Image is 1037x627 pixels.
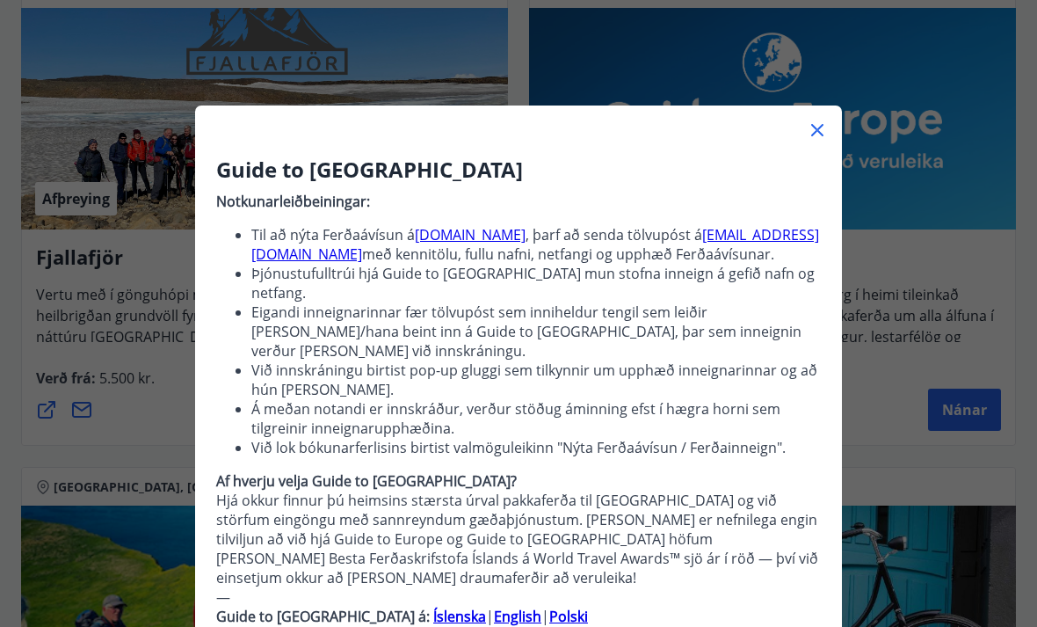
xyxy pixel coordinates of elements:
[216,471,517,491] strong: Af hverju velja Guide to [GEOGRAPHIC_DATA]?
[415,225,526,244] a: [DOMAIN_NAME]
[251,399,821,438] li: Á meðan notandi er innskráður, verður stöðug áminning efst í hægra horni sem tilgreinir inneignar...
[433,607,486,626] a: Íslenska
[216,607,821,626] p: | |
[216,607,430,626] strong: Guide to [GEOGRAPHIC_DATA] á:
[549,607,588,626] a: Polski
[494,607,541,626] a: English
[251,225,821,264] li: Til að nýta Ferðaávísun á , þarf að senda tölvupóst á með kennitölu, fullu nafni, netfangi og upp...
[251,225,819,264] a: [EMAIL_ADDRESS][DOMAIN_NAME]
[216,587,821,607] p: —
[216,491,821,587] p: Hjá okkur finnur þú heimsins stærsta úrval pakkaferða til [GEOGRAPHIC_DATA] og við störfum eingön...
[251,361,821,399] li: Við innskráningu birtist pop-up gluggi sem tilkynnir um upphæð inneignarinnar og að hún [PERSON_N...
[216,192,370,211] strong: Notkunarleiðbeiningar:
[251,438,821,457] li: Við lok bókunarferlisins birtist valmöguleikinn "Nýta Ferðaávísun / Ferðainneign".
[216,155,821,185] h3: Guide to [GEOGRAPHIC_DATA]
[251,264,821,303] li: Þjónustufulltrúi hjá Guide to [GEOGRAPHIC_DATA] mun stofna inneign á gefið nafn og netfang.
[251,303,821,361] li: Eigandi inneignarinnar fær tölvupóst sem inniheldur tengil sem leiðir [PERSON_NAME]/hana beint in...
